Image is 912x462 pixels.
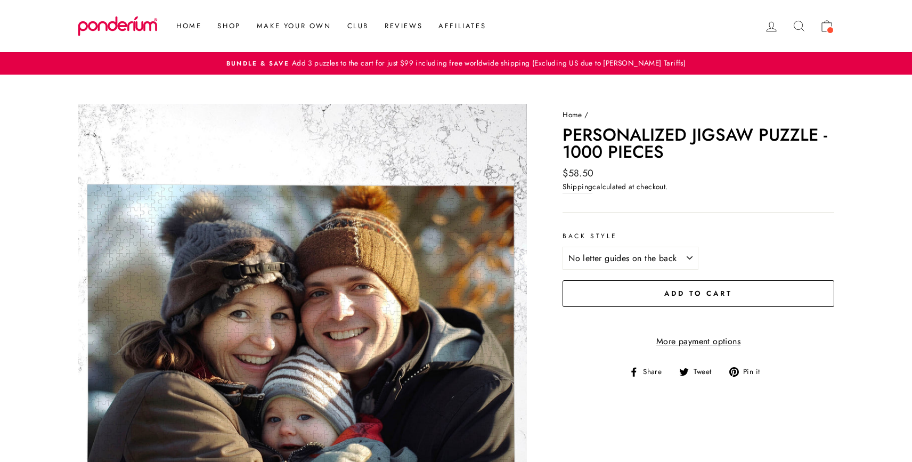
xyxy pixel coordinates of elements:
span: Add 3 puzzles to the cart for just $99 including free worldwide shipping (Excluding US due to [PE... [289,58,686,68]
ul: Primary [163,17,494,36]
a: Home [563,109,582,120]
span: / [584,109,588,120]
a: More payment options [563,335,834,348]
nav: breadcrumbs [563,109,834,121]
span: Bundle & Save [226,59,289,68]
img: Ponderium [78,16,158,36]
span: Share [641,366,670,378]
a: Affiliates [430,17,494,36]
a: Shipping [563,181,592,193]
div: calculated at checkout. [563,181,834,193]
a: Make Your Own [249,17,339,36]
span: Tweet [692,366,720,378]
a: Reviews [377,17,430,36]
a: Bundle & SaveAdd 3 puzzles to the cart for just $99 including free worldwide shipping (Excluding ... [80,58,832,69]
label: Back Style [563,231,698,241]
span: Pin it [742,366,768,378]
span: Add to cart [664,288,732,298]
h1: Personalized Jigsaw Puzzle - 1000 Pieces [563,126,834,161]
a: Home [168,17,209,36]
span: $58.50 [563,166,593,180]
a: Club [339,17,377,36]
button: Add to cart [563,280,834,307]
a: Shop [209,17,248,36]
